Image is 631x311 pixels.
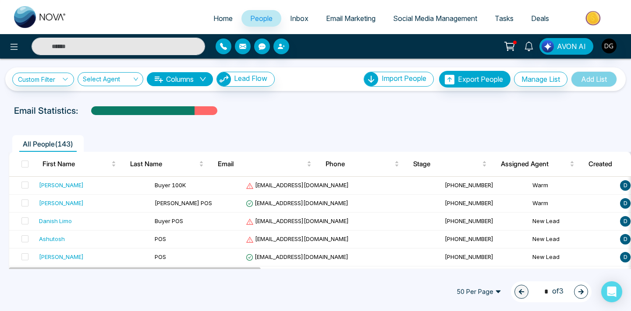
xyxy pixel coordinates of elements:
[246,199,348,206] span: [EMAIL_ADDRESS][DOMAIN_NAME]
[39,181,84,189] div: [PERSON_NAME]
[445,199,493,206] span: [PHONE_NUMBER]
[495,14,514,23] span: Tasks
[319,152,406,176] th: Phone
[250,14,273,23] span: People
[155,217,183,224] span: Buyer POS
[147,72,213,86] button: Columnsdown
[602,38,617,53] img: User Avatar
[241,10,281,27] a: People
[445,253,493,260] span: [PHONE_NUMBER]
[39,252,84,261] div: [PERSON_NAME]
[211,152,319,176] th: Email
[213,14,233,23] span: Home
[486,10,522,27] a: Tasks
[529,213,617,231] td: New Lead
[406,152,494,176] th: Stage
[326,14,376,23] span: Email Marketing
[501,159,568,169] span: Assigned Agent
[130,159,197,169] span: Last Name
[445,235,493,242] span: [PHONE_NUMBER]
[529,195,617,213] td: Warm
[14,104,78,117] p: Email Statistics:
[458,75,503,84] span: Export People
[39,199,84,207] div: [PERSON_NAME]
[155,253,166,260] span: POS
[19,140,77,148] span: All People ( 143 )
[218,159,305,169] span: Email
[14,6,67,28] img: Nova CRM Logo
[531,14,549,23] span: Deals
[199,76,206,83] span: down
[246,182,349,189] span: [EMAIL_ADDRESS][DOMAIN_NAME]
[384,10,486,27] a: Social Media Management
[246,217,349,224] span: [EMAIL_ADDRESS][DOMAIN_NAME]
[39,234,65,243] div: Ashutosh
[12,73,74,86] a: Custom Filter
[522,10,558,27] a: Deals
[123,152,211,176] th: Last Name
[529,177,617,195] td: Warm
[155,182,186,189] span: Buyer 100K
[205,10,241,27] a: Home
[620,234,631,245] span: D
[35,152,123,176] th: First Name
[213,72,275,87] a: Lead FlowLead Flow
[281,10,317,27] a: Inbox
[43,159,110,169] span: First Name
[620,180,631,191] span: D
[317,10,384,27] a: Email Marketing
[494,152,581,176] th: Assigned Agent
[439,71,510,87] button: Export People
[445,217,493,224] span: [PHONE_NUMBER]
[234,74,267,83] span: Lead Flow
[620,216,631,227] span: D
[539,38,593,55] button: AVON AI
[514,72,567,87] button: Manage List
[155,199,212,206] span: [PERSON_NAME] POS
[413,159,480,169] span: Stage
[562,8,626,28] img: Market-place.gif
[326,159,393,169] span: Phone
[601,281,622,302] div: Open Intercom Messenger
[542,40,554,52] img: Lead Flow
[620,198,631,209] span: D
[620,252,631,262] span: D
[445,182,493,189] span: [PHONE_NUMBER]
[450,285,507,299] span: 50 Per Page
[217,72,231,86] img: Lead Flow
[393,14,477,23] span: Social Media Management
[39,217,72,225] div: Danish Limo
[290,14,308,23] span: Inbox
[529,248,617,266] td: New Lead
[246,253,348,260] span: [EMAIL_ADDRESS][DOMAIN_NAME]
[246,235,349,242] span: [EMAIL_ADDRESS][DOMAIN_NAME]
[216,72,275,87] button: Lead Flow
[529,231,617,248] td: New Lead
[539,286,564,297] span: of 3
[557,41,586,52] span: AVON AI
[155,235,166,242] span: POS
[529,266,617,284] td: New Lead
[382,74,426,83] span: Import People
